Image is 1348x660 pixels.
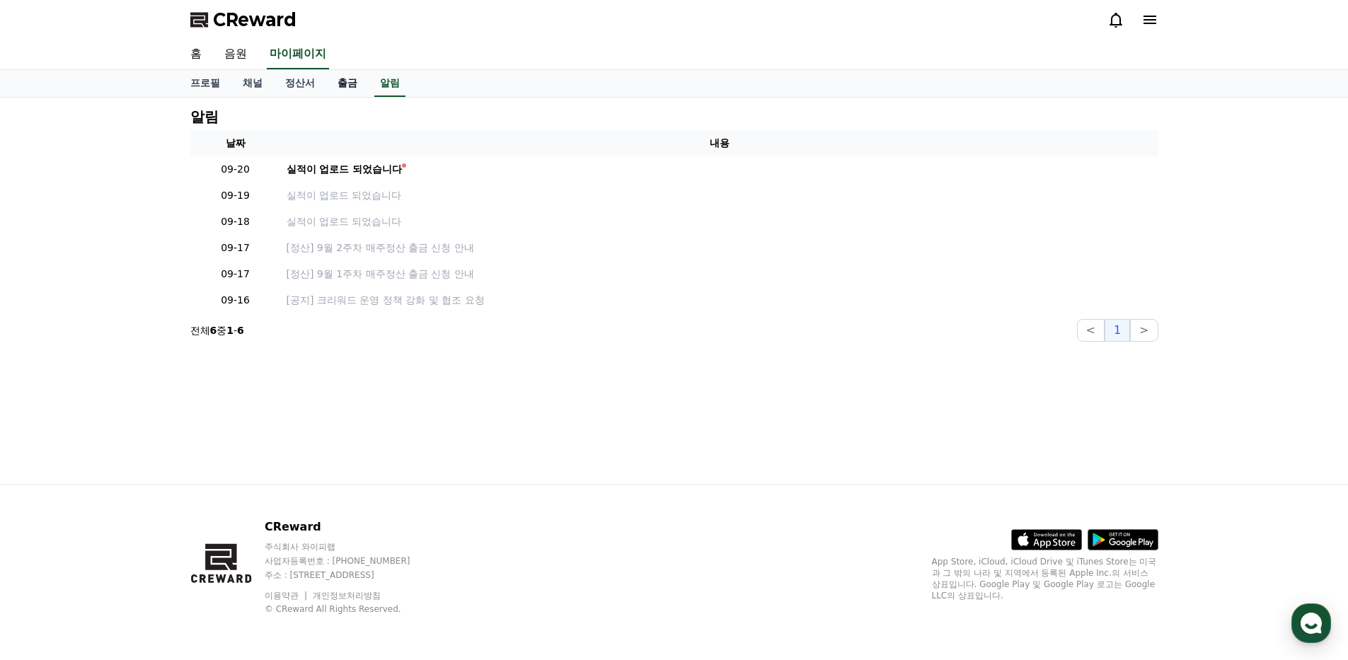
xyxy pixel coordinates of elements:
[196,214,275,229] p: 09-18
[93,448,183,484] a: 대화
[281,130,1158,156] th: 내용
[932,556,1158,601] p: App Store, iCloud, iCloud Drive 및 iTunes Store는 미국과 그 밖의 나라 및 지역에서 등록된 Apple Inc.의 서비스 상표입니다. Goo...
[313,591,381,601] a: 개인정보처리방침
[287,214,1153,229] a: 실적이 업로드 되었습니다
[287,267,1153,282] a: [정산] 9월 1주차 매주정산 출금 신청 안내
[237,325,244,336] strong: 6
[190,8,296,31] a: CReward
[265,591,309,601] a: 이용약관
[1105,319,1130,342] button: 1
[196,188,275,203] p: 09-19
[287,293,1153,308] a: [공지] 크리워드 운영 정책 강화 및 협조 요청
[179,40,213,69] a: 홈
[226,325,234,336] strong: 1
[45,470,53,481] span: 홈
[179,70,231,97] a: 프로필
[326,70,369,97] a: 출금
[213,40,258,69] a: 음원
[374,70,405,97] a: 알림
[190,109,219,125] h4: 알림
[267,40,329,69] a: 마이페이지
[190,130,281,156] th: 날짜
[129,470,146,482] span: 대화
[1130,319,1158,342] button: >
[4,448,93,484] a: 홈
[196,267,275,282] p: 09-17
[265,569,437,581] p: 주소 : [STREET_ADDRESS]
[231,70,274,97] a: 채널
[213,8,296,31] span: CReward
[274,70,326,97] a: 정산서
[210,325,217,336] strong: 6
[287,241,1153,255] a: [정산] 9월 2주차 매주정산 출금 신청 안내
[265,603,437,615] p: © CReward All Rights Reserved.
[287,162,1153,177] a: 실적이 업로드 되었습니다
[196,241,275,255] p: 09-17
[1077,319,1105,342] button: <
[287,162,403,177] div: 실적이 업로드 되었습니다
[265,555,437,567] p: 사업자등록번호 : [PHONE_NUMBER]
[183,448,272,484] a: 설정
[190,323,244,337] p: 전체 중 -
[196,162,275,177] p: 09-20
[219,470,236,481] span: 설정
[287,188,1153,203] a: 실적이 업로드 되었습니다
[196,293,275,308] p: 09-16
[265,541,437,552] p: 주식회사 와이피랩
[265,519,437,535] p: CReward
